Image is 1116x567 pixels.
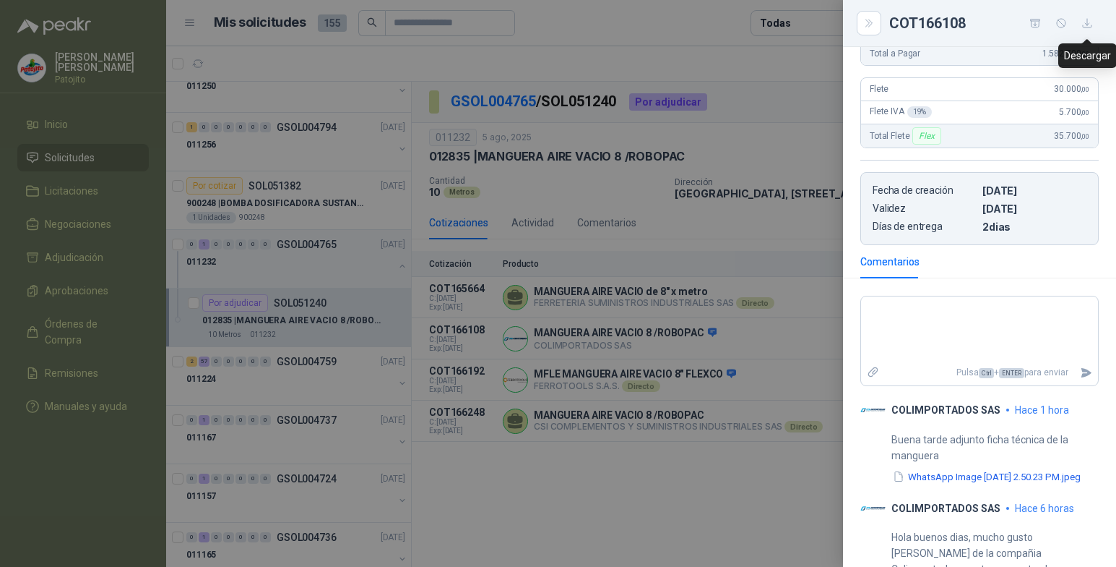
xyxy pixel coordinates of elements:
[891,404,1000,416] p: COLIMPORTADOS SAS
[873,221,977,233] p: Días de entrega
[860,398,886,423] img: Company Logo
[999,368,1024,378] span: ENTER
[860,495,886,521] img: Company Logo
[1081,108,1089,116] span: ,00
[886,360,1075,385] p: Pulsa + para enviar
[1054,84,1089,94] span: 30.000
[1081,85,1089,93] span: ,00
[1042,48,1089,59] span: 1.582.700
[870,48,920,59] span: Total a Pagar
[1074,360,1098,385] button: Enviar
[982,184,1086,197] p: [DATE]
[873,184,977,197] p: Fecha de creación
[860,14,878,32] button: Close
[907,106,933,118] div: 19 %
[912,127,940,145] div: Flex
[891,432,1099,464] p: Buena tarde adjunto ficha técnica de la manguera
[982,202,1086,215] p: [DATE]
[1015,503,1074,514] span: hace 6 horas
[870,84,888,94] span: Flete
[1015,404,1069,416] span: hace 1 hora
[1054,131,1089,141] span: 35.700
[870,127,944,145] span: Total Flete
[889,12,1099,35] div: COT166108
[1059,107,1089,117] span: 5.700
[870,106,932,118] span: Flete IVA
[1081,132,1089,140] span: ,00
[873,202,977,215] p: Validez
[891,503,1000,514] p: COLIMPORTADOS SAS
[982,221,1086,233] p: 2 dias
[860,254,920,270] div: Comentarios
[979,368,994,378] span: Ctrl
[891,469,1082,485] button: WhatsApp Image [DATE] 2.50.23 PM.jpeg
